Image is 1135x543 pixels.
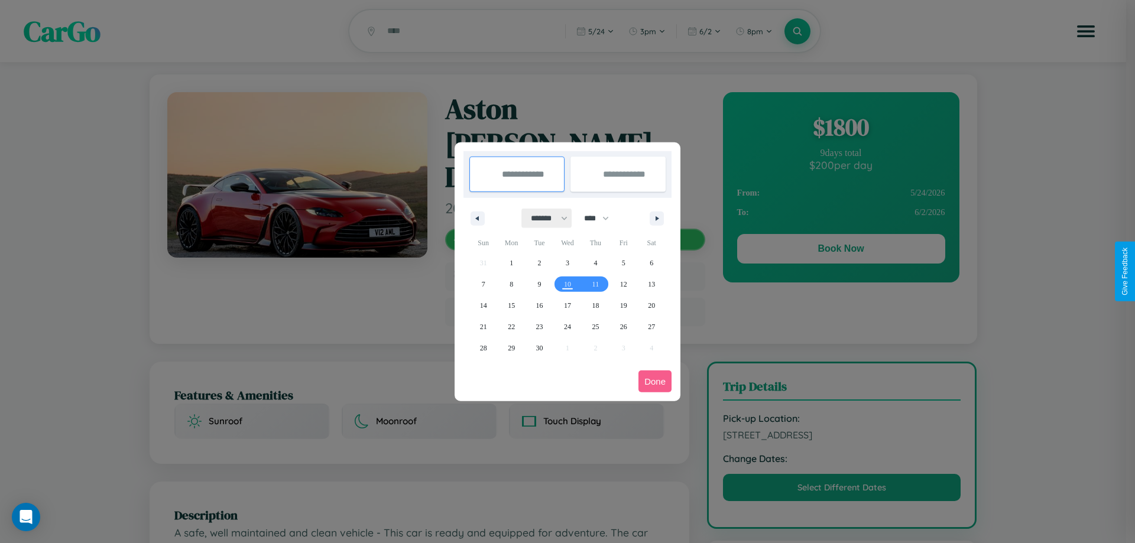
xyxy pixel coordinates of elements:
span: 4 [594,252,597,274]
button: 27 [638,316,666,337]
button: 15 [497,295,525,316]
span: 28 [480,337,487,359]
span: 11 [592,274,599,295]
button: 9 [526,274,553,295]
button: 10 [553,274,581,295]
span: 25 [592,316,599,337]
span: 14 [480,295,487,316]
button: 21 [469,316,497,337]
span: 18 [592,295,599,316]
span: 2 [538,252,541,274]
span: Wed [553,233,581,252]
span: 8 [510,274,513,295]
span: 23 [536,316,543,337]
span: 29 [508,337,515,359]
span: 24 [564,316,571,337]
button: 4 [582,252,609,274]
span: 1 [510,252,513,274]
span: 9 [538,274,541,295]
div: Give Feedback [1121,248,1129,295]
button: 11 [582,274,609,295]
span: 30 [536,337,543,359]
button: 8 [497,274,525,295]
button: 18 [582,295,609,316]
button: 16 [526,295,553,316]
span: 15 [508,295,515,316]
span: 16 [536,295,543,316]
button: 2 [526,252,553,274]
button: 22 [497,316,525,337]
span: Mon [497,233,525,252]
span: 10 [564,274,571,295]
button: 30 [526,337,553,359]
span: 13 [648,274,655,295]
span: 21 [480,316,487,337]
button: 26 [609,316,637,337]
button: 20 [638,295,666,316]
span: Sat [638,233,666,252]
button: 17 [553,295,581,316]
span: 27 [648,316,655,337]
button: 5 [609,252,637,274]
button: 7 [469,274,497,295]
button: 28 [469,337,497,359]
button: 13 [638,274,666,295]
button: 29 [497,337,525,359]
span: Thu [582,233,609,252]
span: 26 [620,316,627,337]
span: 5 [622,252,625,274]
span: Fri [609,233,637,252]
span: 3 [566,252,569,274]
button: 19 [609,295,637,316]
span: Tue [526,233,553,252]
button: 24 [553,316,581,337]
span: 17 [564,295,571,316]
span: Sun [469,233,497,252]
div: Open Intercom Messenger [12,503,40,531]
button: 6 [638,252,666,274]
button: 23 [526,316,553,337]
button: 14 [469,295,497,316]
span: 6 [650,252,653,274]
button: 1 [497,252,525,274]
button: 3 [553,252,581,274]
button: 12 [609,274,637,295]
span: 19 [620,295,627,316]
span: 12 [620,274,627,295]
span: 22 [508,316,515,337]
button: Done [638,370,672,392]
span: 20 [648,295,655,316]
span: 7 [482,274,485,295]
button: 25 [582,316,609,337]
